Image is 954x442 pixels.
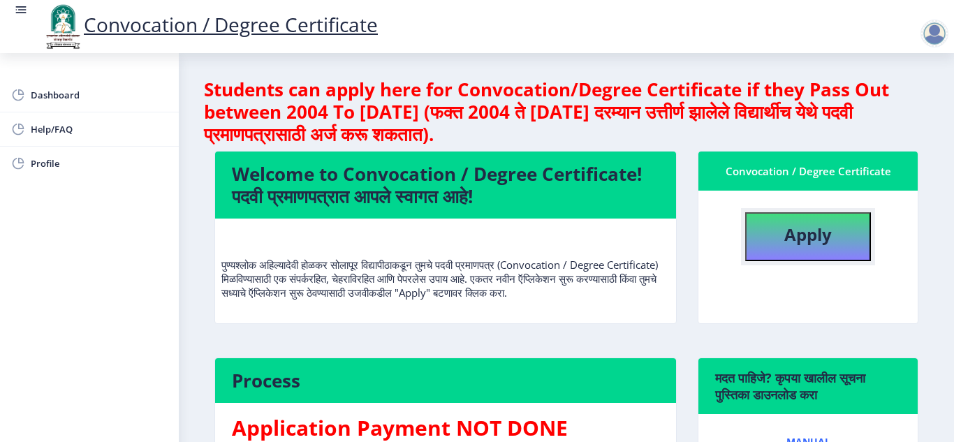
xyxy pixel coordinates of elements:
img: logo [42,3,84,50]
h3: Application Payment NOT DONE [232,414,659,442]
a: Convocation / Degree Certificate [42,11,378,38]
span: Dashboard [31,87,168,103]
h4: Process [232,369,659,392]
h4: Students can apply here for Convocation/Degree Certificate if they Pass Out between 2004 To [DATE... [204,78,929,145]
button: Apply [745,212,871,261]
p: पुण्यश्लोक अहिल्यादेवी होळकर सोलापूर विद्यापीठाकडून तुमचे पदवी प्रमाणपत्र (Convocation / Degree C... [221,230,670,300]
div: Convocation / Degree Certificate [715,163,901,179]
h6: मदत पाहिजे? कृपया खालील सूचना पुस्तिका डाउनलोड करा [715,369,901,403]
span: Help/FAQ [31,121,168,138]
span: Profile [31,155,168,172]
h4: Welcome to Convocation / Degree Certificate! पदवी प्रमाणपत्रात आपले स्वागत आहे! [232,163,659,207]
b: Apply [784,223,832,246]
